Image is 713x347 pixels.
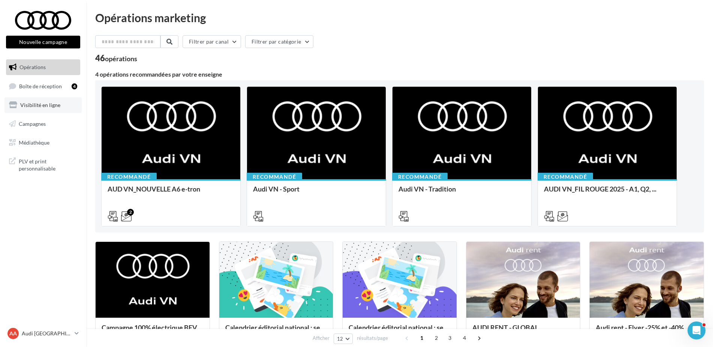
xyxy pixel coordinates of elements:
span: 2 [430,332,442,344]
iframe: Intercom live chat [688,321,706,339]
span: AA [9,330,17,337]
span: Campagnes [19,121,46,127]
a: Opérations [4,59,82,75]
p: Audi [GEOGRAPHIC_DATA] [22,330,72,337]
div: Opérations marketing [95,12,704,23]
span: Médiathèque [19,139,49,145]
span: 3 [444,332,456,344]
span: Boîte de réception [19,83,62,89]
span: 1 [416,332,428,344]
a: Boîte de réception4 [4,78,82,94]
span: AUD VN_NOUVELLE A6 e-tron [108,185,200,193]
a: Campagnes [4,116,82,132]
div: Recommandé [538,173,593,181]
div: opérations [105,55,137,62]
span: 4 [458,332,470,344]
button: 12 [334,333,353,344]
a: AA Audi [GEOGRAPHIC_DATA] [6,326,80,341]
div: 4 opérations recommandées par votre enseigne [95,71,704,77]
span: AUDI RENT - GLOBAL [472,323,538,332]
div: 46 [95,54,137,62]
span: Audi VN - Tradition [398,185,456,193]
div: Recommandé [101,173,157,181]
span: Calendrier éditorial national : se... [349,323,448,332]
button: Nouvelle campagne [6,36,80,48]
span: Calendrier éditorial national : se... [225,323,325,332]
span: PLV et print personnalisable [19,156,77,172]
a: Visibilité en ligne [4,97,82,113]
div: 4 [72,83,77,89]
div: Recommandé [392,173,448,181]
span: Afficher [313,335,330,342]
span: 12 [337,336,343,342]
div: Recommandé [247,173,302,181]
button: Filtrer par catégorie [245,35,313,48]
span: AUDI VN_FIL ROUGE 2025 - A1, Q2, ... [544,185,656,193]
a: Médiathèque [4,135,82,151]
a: PLV et print personnalisable [4,153,82,175]
span: Audi rent - Flyer -25% et -40% [596,323,684,332]
span: Opérations [19,64,46,70]
span: Audi VN - Sport [253,185,300,193]
span: Visibilité en ligne [20,102,60,108]
div: 2 [127,209,134,216]
span: résultats/page [357,335,388,342]
button: Filtrer par canal [183,35,241,48]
